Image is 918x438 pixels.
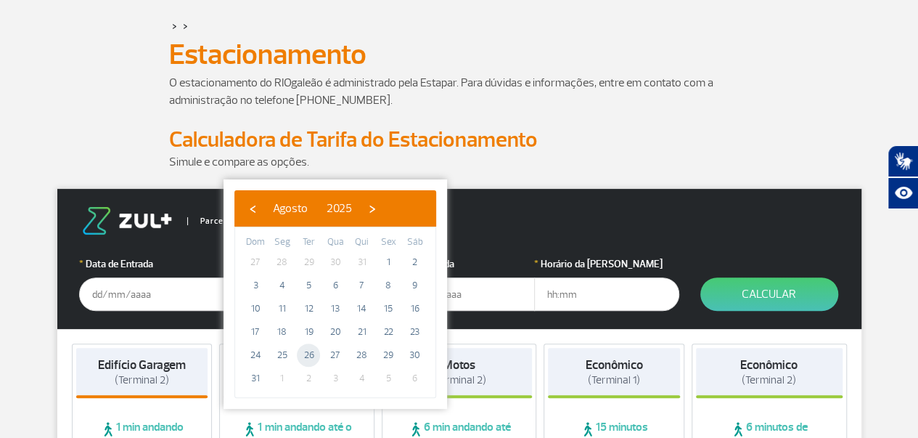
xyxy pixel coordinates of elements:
span: 19 [297,320,320,344]
span: 6 [403,367,427,390]
span: 30 [403,344,427,367]
h2: Calculadora de Tarifa do Estacionamento [169,126,750,153]
button: Abrir recursos assistivos. [888,177,918,209]
span: 18 [271,320,294,344]
span: 5 [377,367,400,390]
p: Simule e compare as opções. [169,153,750,171]
span: 4 [351,367,374,390]
label: Data de Entrada [79,256,224,272]
span: 4 [271,274,294,297]
bs-datepicker-container: calendar [224,179,447,409]
p: O estacionamento do RIOgaleão é administrado pela Estapar. Para dúvidas e informações, entre em c... [169,74,750,109]
span: 2 [297,367,320,390]
span: 7 [351,274,374,297]
span: 28 [271,251,294,274]
span: (Terminal 2) [432,373,486,387]
input: dd/mm/aaaa [79,277,224,311]
span: 30 [324,251,347,274]
span: 27 [244,251,267,274]
span: 8 [377,274,400,297]
span: 12 [297,297,320,320]
span: 31 [351,251,374,274]
input: dd/mm/aaaa [390,277,535,311]
span: (Terminal 1) [588,373,640,387]
span: 14 [351,297,374,320]
span: 15 [377,297,400,320]
span: Agosto [273,201,308,216]
span: 1 [377,251,400,274]
th: weekday [348,235,375,251]
img: logo-zul.png [79,207,175,235]
button: Calcular [700,277,838,311]
span: 31 [244,367,267,390]
strong: Econômico [740,357,798,373]
span: 16 [403,297,427,320]
span: 24 [244,344,267,367]
span: 23 [403,320,427,344]
span: 3 [324,367,347,390]
span: 20 [324,320,347,344]
span: 21 [351,320,374,344]
input: hh:mm [534,277,679,311]
strong: Edifício Garagem [98,357,186,373]
a: > [172,17,177,34]
span: 17 [244,320,267,344]
span: 9 [403,274,427,297]
th: weekday [269,235,296,251]
label: Data da Saída [390,256,535,272]
span: 10 [244,297,267,320]
h1: Estacionamento [169,42,750,67]
th: weekday [322,235,349,251]
span: 3 [244,274,267,297]
div: Plugin de acessibilidade da Hand Talk. [888,145,918,209]
span: (Terminal 2) [742,373,796,387]
span: 28 [351,344,374,367]
th: weekday [401,235,428,251]
span: 6 [324,274,347,297]
a: > [183,17,188,34]
span: 2 [403,251,427,274]
span: 11 [271,297,294,320]
span: 27 [324,344,347,367]
th: weekday [375,235,402,251]
strong: Motos [443,357,475,373]
span: 5 [297,274,320,297]
button: Agosto [263,198,317,219]
span: 26 [297,344,320,367]
button: 2025 [317,198,361,219]
span: Parceiro Oficial [187,217,262,225]
span: 29 [297,251,320,274]
button: Abrir tradutor de língua de sinais. [888,145,918,177]
span: (Terminal 2) [115,373,169,387]
button: ‹ [242,198,263,219]
span: 13 [324,297,347,320]
label: Horário da [PERSON_NAME] [534,256,679,272]
strong: Econômico [586,357,643,373]
span: 1 [271,367,294,390]
span: 22 [377,320,400,344]
th: weekday [242,235,269,251]
span: 25 [271,344,294,367]
th: weekday [295,235,322,251]
button: › [361,198,383,219]
span: 29 [377,344,400,367]
span: 2025 [327,201,352,216]
bs-datepicker-navigation-view: ​ ​ ​ [242,199,383,214]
